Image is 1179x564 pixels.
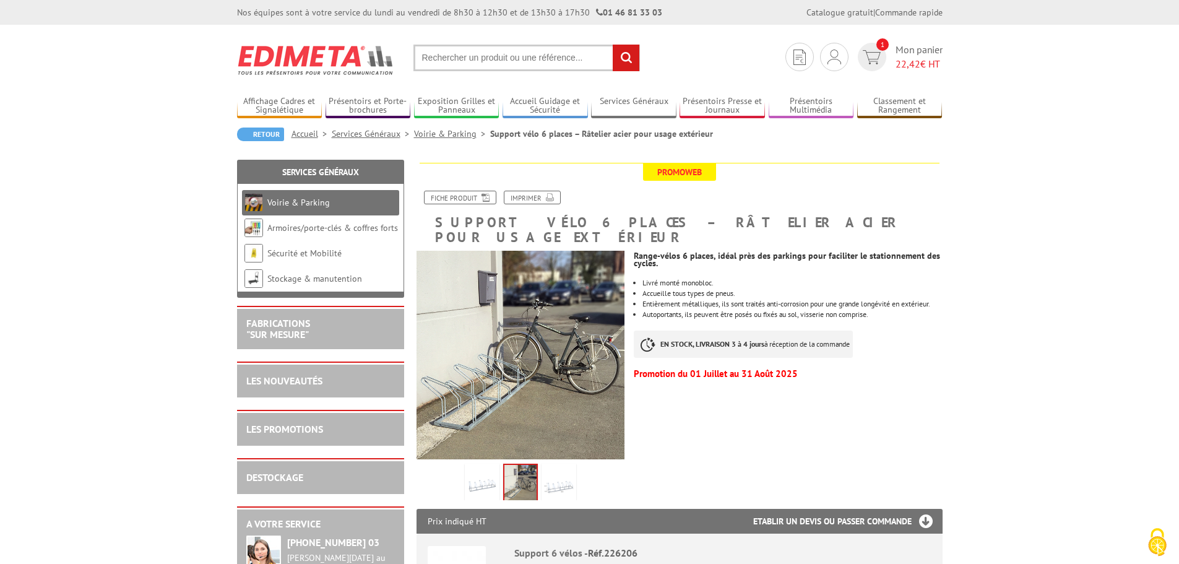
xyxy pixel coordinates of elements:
[642,279,942,287] li: Livré monté monobloc.
[417,251,625,459] img: 226206_rack_support_6_velos_parking.jpg
[332,128,414,139] a: Services Généraux
[634,250,940,269] strong: Range-vélos 6 places, idéal près des parkings pour faciliter le stationnement des cycles.
[237,37,395,83] img: Edimeta
[267,197,330,208] a: Voirie & Parking
[414,128,490,139] a: Voirie & Parking
[267,273,362,284] a: Stockage & manutention
[504,465,537,503] img: 226206_rack_support_6_velos_parking.jpg
[267,248,342,259] a: Sécurité et Mobilité
[596,7,662,18] strong: 01 46 81 33 03
[428,509,486,534] p: Prix indiqué HT
[467,466,497,505] img: 226206_rack_support_6_velos_parking_1.jpg
[244,219,263,237] img: Armoires/porte-clés & coffres forts
[237,96,322,116] a: Affichage Cadres et Signalétique
[642,311,942,318] li: Autoportants, ils peuvent être posés ou fixés au sol, visserie non comprise.
[246,423,323,435] a: LES PROMOTIONS
[642,300,942,308] li: Entièrement métalliques, ils sont traités anti-corrosion pour une grande longévité en extérieur.
[244,193,263,212] img: Voirie & Parking
[504,191,561,204] a: Imprimer
[769,96,854,116] a: Présentoirs Multimédia
[514,546,931,560] div: Support 6 vélos -
[413,45,640,71] input: Rechercher un produit ou une référence...
[414,96,499,116] a: Exposition Grilles et Panneaux
[613,45,639,71] input: rechercher
[282,167,359,178] a: Services Généraux
[680,96,765,116] a: Présentoirs Presse et Journaux
[326,96,411,116] a: Présentoirs et Porte-brochures
[244,244,263,262] img: Sécurité et Mobilité
[267,222,398,233] a: Armoires/porte-clés & coffres forts
[896,58,920,70] span: 22,42
[588,547,637,559] span: Réf.226206
[246,317,310,341] a: FABRICATIONS"Sur Mesure"
[244,269,263,288] img: Stockage & manutention
[1136,522,1179,564] button: Cookies (fenêtre modale)
[896,57,943,71] span: € HT
[292,128,332,139] a: Accueil
[490,128,713,140] li: Support vélo 6 places – Râtelier acier pour usage extérieur
[424,191,496,204] a: Fiche produit
[503,96,588,116] a: Accueil Guidage et Sécurité
[544,466,574,505] img: 226206_rack_support_6_velos_dimensions.jpg
[857,96,943,116] a: Classement et Rangement
[876,38,889,51] span: 1
[806,6,943,19] div: |
[246,471,303,484] a: DESTOCKAGE
[643,163,716,181] span: Promoweb
[634,331,853,358] p: à réception de la commande
[896,43,943,71] span: Mon panier
[246,519,395,530] h2: A votre service
[660,339,764,349] strong: EN STOCK, LIVRAISON 3 à 4 jours
[591,96,676,116] a: Services Généraux
[237,128,284,141] a: Retour
[855,43,943,71] a: devis rapide 1 Mon panier 22,42€ HT
[793,50,806,65] img: devis rapide
[237,6,662,19] div: Nos équipes sont à votre service du lundi au vendredi de 8h30 à 12h30 et de 13h30 à 17h30
[827,50,841,64] img: devis rapide
[1142,527,1173,558] img: Cookies (fenêtre modale)
[875,7,943,18] a: Commande rapide
[753,509,943,534] h3: Etablir un devis ou passer commande
[246,375,322,387] a: LES NOUVEAUTÉS
[287,536,379,549] strong: [PHONE_NUMBER] 03
[642,290,942,297] li: Accueille tous types de pneus.
[806,7,873,18] a: Catalogue gratuit
[863,50,881,64] img: devis rapide
[634,370,942,378] p: Promotion du 01 Juillet au 31 Août 2025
